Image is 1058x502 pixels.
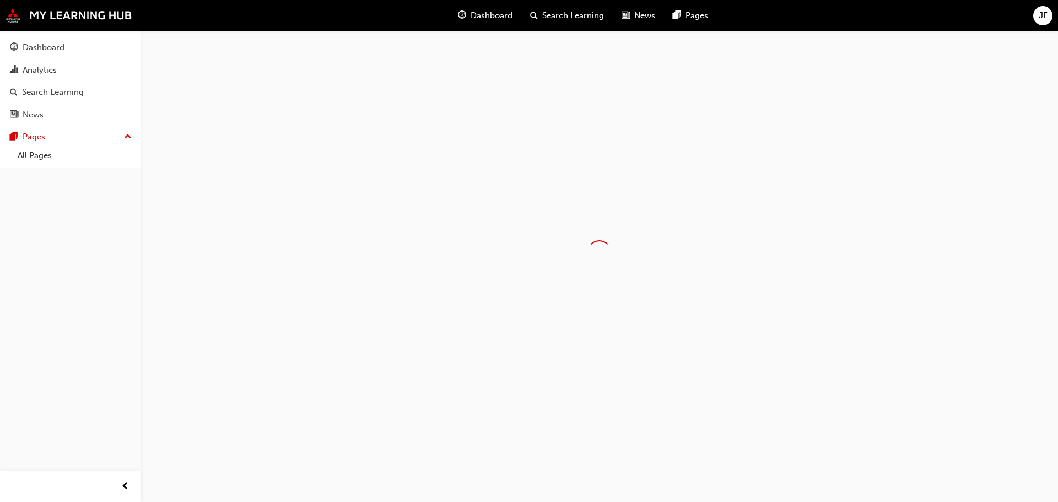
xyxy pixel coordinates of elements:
div: Pages [23,131,45,143]
button: DashboardAnalyticsSearch LearningNews [4,35,136,127]
a: News [4,105,136,125]
span: JF [1039,9,1048,22]
a: search-iconSearch Learning [521,4,613,27]
a: pages-iconPages [664,4,717,27]
span: search-icon [10,88,18,98]
span: pages-icon [673,9,681,23]
span: Search Learning [542,9,604,22]
span: guage-icon [10,43,18,53]
span: search-icon [530,9,538,23]
span: pages-icon [10,132,18,142]
span: news-icon [10,110,18,120]
button: JF [1033,6,1052,25]
span: prev-icon [121,480,129,494]
div: Search Learning [22,86,84,99]
button: Pages [4,127,136,147]
span: up-icon [124,130,132,144]
span: Pages [685,9,708,22]
span: Dashboard [471,9,512,22]
span: chart-icon [10,66,18,75]
div: News [23,109,44,121]
div: Dashboard [23,41,64,54]
a: Dashboard [4,37,136,58]
img: mmal [6,8,132,23]
span: News [634,9,655,22]
span: news-icon [622,9,630,23]
a: news-iconNews [613,4,664,27]
a: Analytics [4,60,136,80]
div: Analytics [23,64,57,77]
a: guage-iconDashboard [449,4,521,27]
span: guage-icon [458,9,466,23]
a: All Pages [13,147,136,164]
a: Search Learning [4,82,136,102]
